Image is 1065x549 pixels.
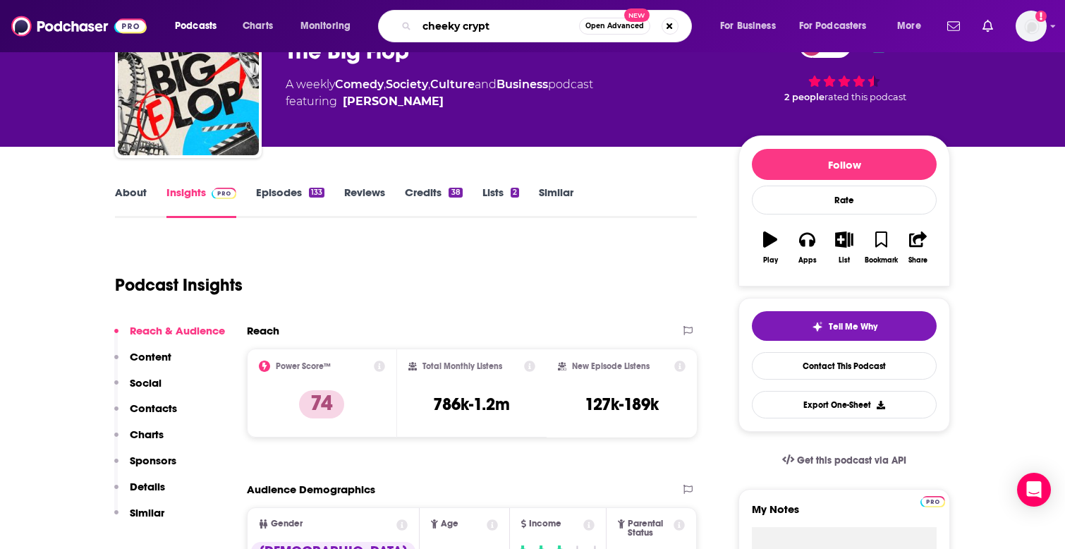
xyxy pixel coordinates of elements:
button: Sponsors [114,454,176,480]
svg: Add a profile image [1035,11,1047,22]
p: Details [130,480,165,493]
button: Similar [114,506,164,532]
button: Bookmark [863,222,899,273]
span: Gender [271,519,303,529]
p: Charts [130,428,164,441]
input: Search podcasts, credits, & more... [417,15,579,37]
span: Age [441,519,458,529]
span: Parental Status [628,519,671,538]
span: More [897,16,921,36]
span: rated this podcast [824,92,906,102]
span: 2 people [784,92,824,102]
button: Content [114,350,171,376]
button: Social [114,376,162,402]
h2: New Episode Listens [572,361,650,371]
a: About [115,186,147,218]
div: Bookmark [865,256,898,265]
span: , [428,78,430,91]
button: Details [114,480,165,506]
span: Monitoring [300,16,351,36]
button: Play [752,222,789,273]
div: Share [908,256,927,265]
div: 133 [309,188,324,198]
span: For Podcasters [799,16,867,36]
h2: Total Monthly Listens [422,361,502,371]
button: Charts [114,428,164,454]
button: open menu [887,15,939,37]
a: Society [386,78,428,91]
span: Tell Me Why [829,321,877,332]
a: Business [497,78,548,91]
button: open menu [165,15,235,37]
div: Open Intercom Messenger [1017,473,1051,507]
button: Follow [752,149,937,180]
span: Get this podcast via API [797,454,906,466]
img: Podchaser - Follow, Share and Rate Podcasts [11,13,147,40]
span: Podcasts [175,16,217,36]
div: Search podcasts, credits, & more... [391,10,705,42]
h3: 786k-1.2m [433,394,510,415]
button: List [826,222,863,273]
button: Open AdvancedNew [579,18,650,35]
span: New [624,8,650,22]
h2: Audience Demographics [247,483,375,496]
div: 74 2 peoplerated this podcast [738,24,950,111]
a: Similar [539,186,573,218]
span: Logged in as melrosepr [1016,11,1047,42]
img: tell me why sparkle [812,321,823,332]
div: Play [763,256,778,265]
img: User Profile [1016,11,1047,42]
a: InsightsPodchaser Pro [166,186,236,218]
img: The Big Flop [118,14,259,155]
h2: Reach [247,324,279,337]
a: Get this podcast via API [771,443,918,478]
h1: Podcast Insights [115,274,243,296]
a: Episodes133 [256,186,324,218]
h3: 127k-189k [585,394,659,415]
span: Open Advanced [585,23,644,30]
p: Reach & Audience [130,324,225,337]
button: open menu [291,15,369,37]
span: Charts [243,16,273,36]
label: My Notes [752,502,937,527]
button: open menu [710,15,793,37]
a: Culture [430,78,475,91]
span: featuring [286,93,593,110]
span: and [475,78,497,91]
div: 38 [449,188,462,198]
a: Charts [233,15,281,37]
a: Lists2 [482,186,519,218]
img: Podchaser Pro [920,496,945,507]
p: Similar [130,506,164,519]
div: 2 [511,188,519,198]
div: A weekly podcast [286,76,593,110]
a: Show notifications dropdown [942,14,966,38]
p: Social [130,376,162,390]
a: Contact This Podcast [752,352,937,380]
a: Pro website [920,494,945,507]
img: Podchaser Pro [212,188,236,199]
p: 74 [299,390,344,418]
a: Credits38 [405,186,462,218]
span: , [384,78,386,91]
span: For Business [720,16,776,36]
p: Sponsors [130,454,176,467]
button: Contacts [114,402,177,428]
h2: Power Score™ [276,361,331,371]
div: List [839,256,850,265]
button: tell me why sparkleTell Me Why [752,311,937,341]
div: Rate [752,186,937,215]
button: Reach & Audience [114,324,225,350]
button: Apps [789,222,825,273]
button: Export One-Sheet [752,391,937,418]
button: Share [900,222,937,273]
button: open menu [790,15,887,37]
a: Show notifications dropdown [977,14,999,38]
p: Contacts [130,402,177,415]
button: Show profile menu [1016,11,1047,42]
a: Reviews [344,186,385,218]
a: Comedy [335,78,384,91]
span: Income [529,519,561,529]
